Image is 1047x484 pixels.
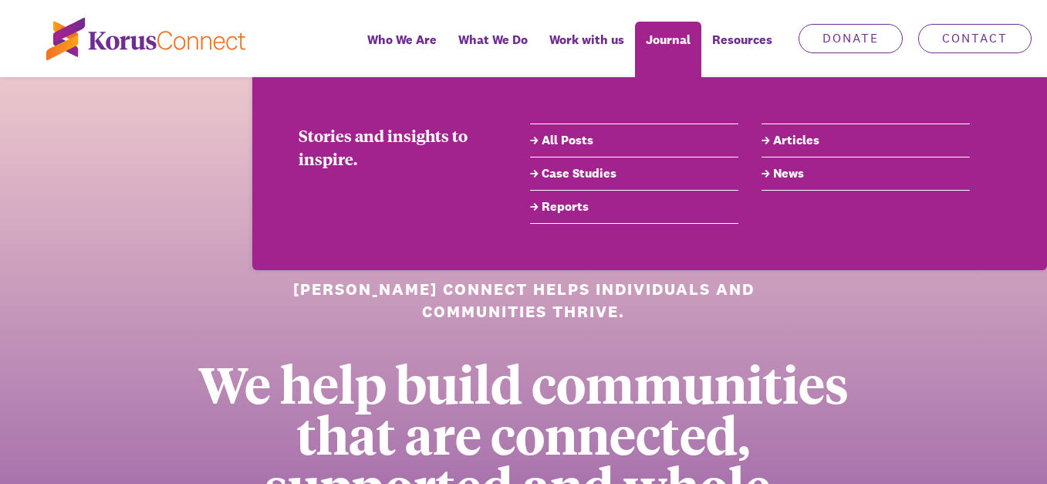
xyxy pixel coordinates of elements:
[356,22,448,77] a: Who We Are
[539,22,635,77] a: Work with us
[646,29,691,51] span: Journal
[918,24,1032,53] a: Contact
[762,164,970,183] a: News
[701,22,783,77] div: Resources
[530,164,738,183] a: Case Studies
[549,29,624,51] span: Work with us
[458,29,528,51] span: What We Do
[291,278,757,323] h1: [PERSON_NAME] Connect helps individuals and communities thrive.
[799,24,903,53] a: Donate
[762,131,970,150] a: Articles
[530,198,738,216] a: Reports
[367,29,437,51] span: Who We Are
[635,22,701,77] a: Journal
[299,124,484,170] div: Stories and insights to inspire.
[530,131,738,150] a: All Posts
[46,18,245,60] img: korus-connect%2Fc5177985-88d5-491d-9cd7-4a1febad1357_logo.svg
[448,22,539,77] a: What We Do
